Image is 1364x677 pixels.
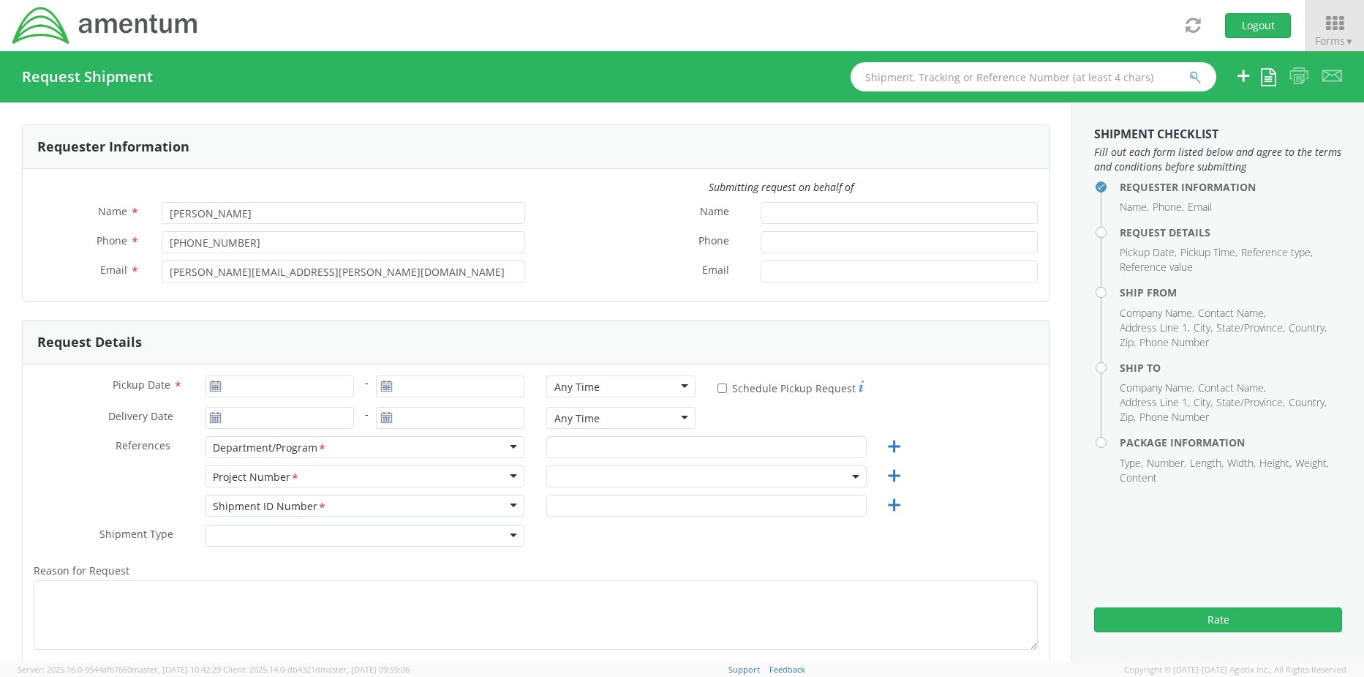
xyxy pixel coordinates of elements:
[1241,245,1313,260] li: Reference type
[98,204,127,218] span: Name
[1194,395,1213,410] li: City
[1289,321,1327,335] li: Country
[1094,145,1342,174] span: Fill out each form listed below and agree to the terms and conditions before submitting
[37,335,142,350] h3: Request Details
[1120,260,1193,274] li: Reference value
[34,659,140,673] span: Shipment Notification
[1139,410,1209,424] li: Phone Number
[213,470,300,485] div: Project Number
[108,409,173,426] span: Delivery Date
[1120,471,1157,485] li: Content
[554,380,600,394] div: Any Time
[1120,456,1143,471] li: Type
[717,378,864,396] label: Schedule Pickup Request
[1188,200,1212,214] li: Email
[132,664,221,675] span: master, [DATE] 10:42:29
[1124,664,1346,676] span: Copyright © [DATE]-[DATE] Agistix Inc., All Rights Reserved
[1153,200,1184,214] li: Phone
[213,441,327,456] div: Department/Program
[1194,321,1213,335] li: City
[1094,607,1342,632] button: Rate
[22,69,153,85] h4: Request Shipment
[769,664,805,675] a: Feedback
[1120,395,1190,410] li: Address Line 1
[1120,306,1194,321] li: Company Name
[1120,437,1342,448] h4: Package Information
[99,527,173,544] span: Shipment Type
[1315,34,1354,48] span: Forms
[34,564,129,577] span: Reason for Request
[320,664,410,675] span: master, [DATE] 09:59:06
[1120,381,1194,395] li: Company Name
[1120,410,1136,424] li: Zip
[1120,227,1342,238] h4: Request Details
[547,659,590,673] span: Message
[1120,362,1342,373] h4: Ship To
[698,233,729,250] span: Phone
[1120,335,1136,350] li: Zip
[1198,306,1266,321] li: Contact Name
[1216,321,1285,335] li: State/Province
[1094,128,1342,141] h3: Shipment Checklist
[700,204,729,221] span: Name
[1120,200,1149,214] li: Name
[116,438,170,452] span: References
[97,233,127,247] span: Phone
[1227,456,1256,471] li: Width
[1345,35,1354,48] span: ▼
[1190,456,1224,471] li: Length
[1180,245,1237,260] li: Pickup Time
[1295,456,1329,471] li: Weight
[1259,456,1292,471] li: Height
[223,664,410,675] span: Client: 2025.14.0-db4321d
[37,140,189,154] h3: Requester Information
[1120,287,1342,298] h4: Ship From
[702,263,729,280] span: Email
[18,664,221,675] span: Server: 2025.16.0-9544af67660
[1216,395,1285,410] li: State/Province
[1120,182,1342,192] h4: Requester Information
[1120,321,1190,335] li: Address Line 1
[1139,335,1209,350] li: Phone Number
[113,378,170,392] span: Pickup Date
[1120,245,1177,260] li: Pickup Date
[728,664,760,675] a: Support
[1198,381,1266,395] li: Contact Name
[11,5,200,46] img: dyn-intl-logo-049831509241104b2a82.png
[554,411,600,426] div: Any Time
[213,499,327,515] div: Shipment ID Number
[1147,456,1186,471] li: Number
[709,180,854,194] i: Submitting request on behalf of
[1225,13,1291,38] button: Logout
[1289,395,1327,410] li: Country
[100,263,127,277] span: Email
[851,62,1216,91] input: Shipment, Tracking or Reference Number (at least 4 chars)
[717,384,727,393] input: Schedule Pickup Request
